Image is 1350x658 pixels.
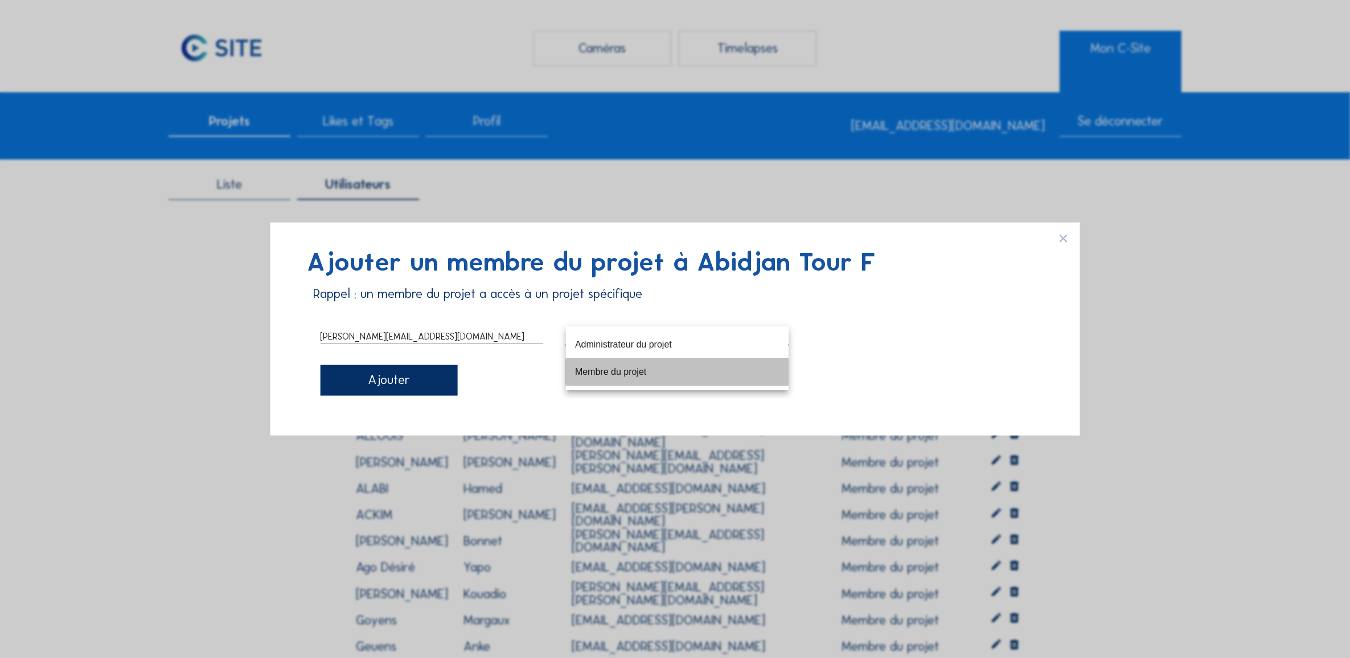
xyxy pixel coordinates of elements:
div: Ajouter [320,365,458,395]
div: Rappel : un membre du projet a accès à un projet spécifique [313,287,1036,300]
input: Entrez une adresse email [320,328,543,343]
div: Membre du projet [575,366,779,377]
div: Ajouter un membre du projet à Abidjan Tour F [286,239,1064,287]
div: Administrateur du projet [575,339,779,350]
